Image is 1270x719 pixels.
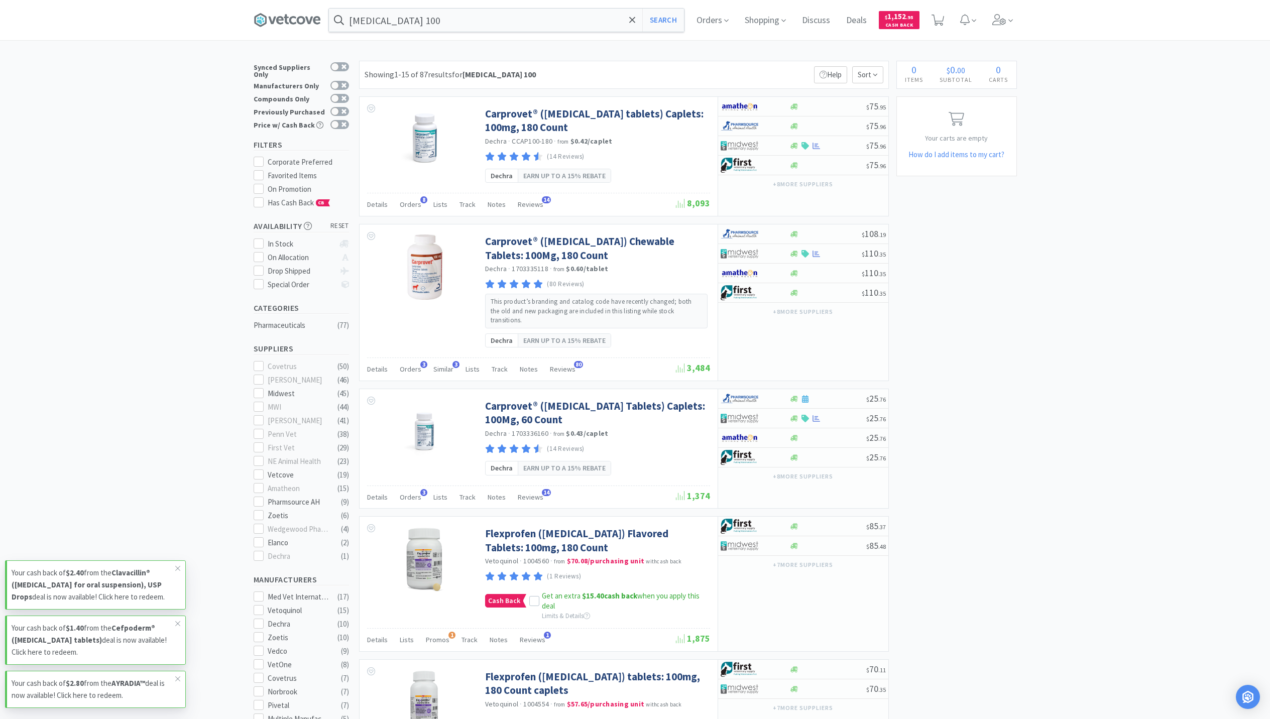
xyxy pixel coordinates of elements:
div: Amatheon [268,483,330,495]
div: Zoetis [268,632,330,644]
button: +8more suppliers [768,305,838,319]
a: Flexprofen ([MEDICAL_DATA]) Flavored Tablets: 100mg, 180 Count [485,527,708,554]
span: 110 [862,287,886,298]
div: Favorited Items [268,170,349,182]
div: Compounds Only [254,94,325,102]
span: Reviews [520,635,545,644]
span: $ [947,65,950,75]
div: ( 41 ) [337,415,349,427]
img: 3331a67d23dc422aa21b1ec98afbf632_11.png [721,266,758,281]
div: ( 4 ) [341,523,349,535]
input: Search by item, sku, manufacturer, ingredient, size... [329,9,684,32]
div: VetOne [268,659,330,671]
span: Cash Back [486,594,523,607]
span: Has Cash Back [268,198,330,207]
img: 67d67680309e4a0bb49a5ff0391dcc42_6.png [721,519,758,534]
span: 25 [866,412,886,424]
strong: $1.40 [66,623,84,633]
span: reset [330,221,349,231]
p: (14 Reviews) [547,152,585,162]
span: . 48 [878,543,886,550]
span: from [553,430,564,437]
button: +8more suppliers [768,177,838,191]
span: 108 [862,228,886,239]
span: $ [866,686,869,693]
span: $ [866,396,869,403]
a: Vetoquinol [485,556,519,565]
div: ( 77 ) [337,319,349,331]
a: Dechra [485,429,507,438]
span: . 35 [878,290,886,297]
span: Notes [488,200,506,209]
div: Midwest [268,388,330,400]
span: Reviews [550,365,575,374]
span: Orders [400,365,421,374]
span: 1 [544,632,551,639]
span: 1,875 [676,633,710,644]
p: (80 Reviews) [547,279,585,290]
strong: $2.80 [66,678,84,688]
div: Covetrus [268,361,330,373]
div: ( 38 ) [337,428,349,440]
span: 110 [862,267,886,279]
img: 67d67680309e4a0bb49a5ff0391dcc42_6.png [721,662,758,677]
span: · [550,699,552,708]
div: ( 7 ) [341,672,349,684]
span: $ [866,143,869,150]
p: Your cash back of from the deal is now available! Click here to redeem. [12,622,175,658]
span: 0 [996,63,1001,76]
div: Corporate Preferred [268,156,349,168]
span: Lists [433,200,447,209]
div: Synced Suppliers Only [254,62,325,78]
div: Norbrook [268,686,330,698]
img: 7915dbd3f8974342a4dc3feb8efc1740_58.png [721,391,758,406]
div: ( 23 ) [337,455,349,467]
img: 3331a67d23dc422aa21b1ec98afbf632_11.png [721,99,758,114]
span: Details [367,493,388,502]
p: Help [814,66,847,83]
div: ( 15 ) [337,605,349,617]
span: from [554,558,565,565]
span: Reviews [518,493,543,502]
span: Notes [488,493,506,502]
h4: Items [897,75,932,84]
div: ( 7 ) [341,699,349,711]
img: 7915dbd3f8974342a4dc3feb8efc1740_58.png [721,118,758,134]
div: Dechra [268,618,330,630]
img: 4dd14cff54a648ac9e977f0c5da9bc2e_5.png [721,681,758,696]
span: $ [862,290,865,297]
span: 14 [542,196,551,203]
div: Manufacturers Only [254,81,325,89]
span: . 95 [878,103,886,111]
span: Dechra [491,335,513,346]
span: · [550,429,552,438]
span: 80 [574,361,583,368]
a: Vetoquinol [485,699,519,708]
img: 4dd14cff54a648ac9e977f0c5da9bc2e_5.png [721,411,758,426]
div: In Stock [268,238,334,250]
div: Dechra [268,550,330,562]
span: Cash Back [885,23,913,29]
span: Earn up to a 15% rebate [523,170,606,181]
span: 8 [420,196,427,203]
span: · [550,264,552,273]
span: . 96 [878,143,886,150]
h5: Categories [254,302,349,314]
img: 3331a67d23dc422aa21b1ec98afbf632_11.png [721,430,758,445]
p: This product’s branding and catalog code have recently changed; both the old and new packaging ar... [491,297,702,325]
h5: Availability [254,220,349,232]
span: . 11 [878,666,886,674]
span: Orders [400,493,421,502]
div: Pharmaceuticals [254,319,335,331]
span: 3 [420,489,427,496]
img: 4dd14cff54a648ac9e977f0c5da9bc2e_5.png [721,138,758,153]
span: 110 [862,248,886,259]
span: $ [866,454,869,462]
span: from [553,266,564,273]
span: $ [866,543,869,550]
span: Details [367,365,388,374]
h5: Manufacturers [254,574,349,585]
span: . 96 [878,123,886,131]
p: (1 Reviews) [547,571,581,582]
span: Lists [400,635,414,644]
